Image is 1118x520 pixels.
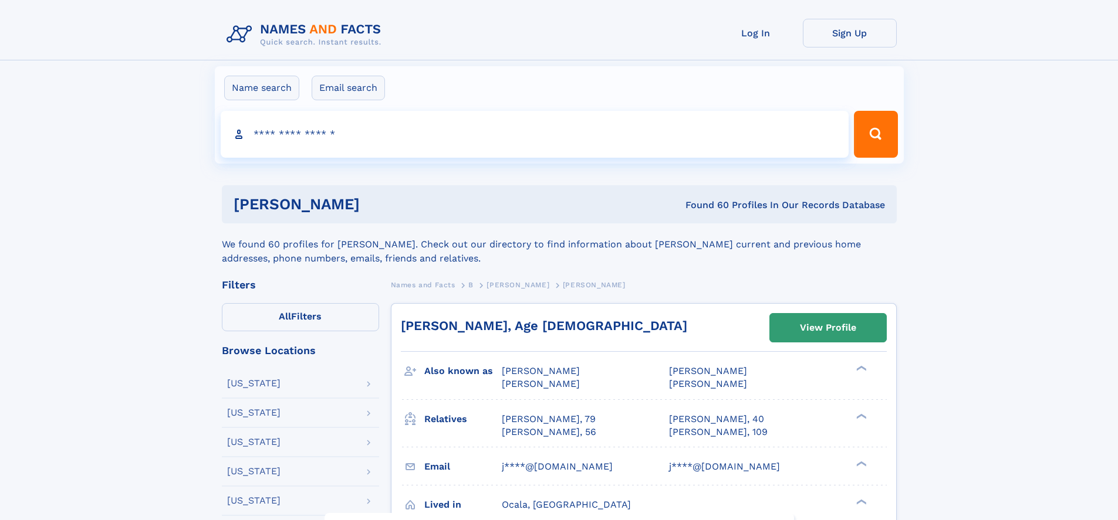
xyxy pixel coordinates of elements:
[502,426,596,439] a: [PERSON_NAME], 56
[401,318,687,333] a: [PERSON_NAME], Age [DEMOGRAPHIC_DATA]
[222,223,897,266] div: We found 60 profiles for [PERSON_NAME]. Check out our directory to find information about [PERSON...
[854,111,897,158] button: Search Button
[563,281,626,289] span: [PERSON_NAME]
[279,311,291,322] span: All
[487,277,549,292] a: [PERSON_NAME]
[853,412,867,420] div: ❯
[222,19,391,50] img: Logo Names and Facts
[234,197,523,212] h1: [PERSON_NAME]
[424,495,502,515] h3: Lived in
[502,499,631,510] span: Ocala, [GEOGRAPHIC_DATA]
[853,498,867,505] div: ❯
[222,345,379,356] div: Browse Locations
[424,361,502,381] h3: Also known as
[227,437,281,447] div: [US_STATE]
[221,111,849,158] input: search input
[222,280,379,290] div: Filters
[853,365,867,372] div: ❯
[222,303,379,331] label: Filters
[227,379,281,388] div: [US_STATE]
[468,277,474,292] a: B
[669,426,768,439] a: [PERSON_NAME], 109
[502,365,580,376] span: [PERSON_NAME]
[312,76,385,100] label: Email search
[391,277,455,292] a: Names and Facts
[522,199,885,212] div: Found 60 Profiles In Our Records Database
[669,365,747,376] span: [PERSON_NAME]
[770,314,886,342] a: View Profile
[468,281,474,289] span: B
[669,378,747,389] span: [PERSON_NAME]
[803,19,897,47] a: Sign Up
[227,496,281,505] div: [US_STATE]
[709,19,803,47] a: Log In
[487,281,549,289] span: [PERSON_NAME]
[224,76,299,100] label: Name search
[502,413,596,426] a: [PERSON_NAME], 79
[502,378,580,389] span: [PERSON_NAME]
[800,314,856,341] div: View Profile
[669,413,764,426] a: [PERSON_NAME], 40
[424,409,502,429] h3: Relatives
[227,467,281,476] div: [US_STATE]
[227,408,281,417] div: [US_STATE]
[853,460,867,467] div: ❯
[424,457,502,477] h3: Email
